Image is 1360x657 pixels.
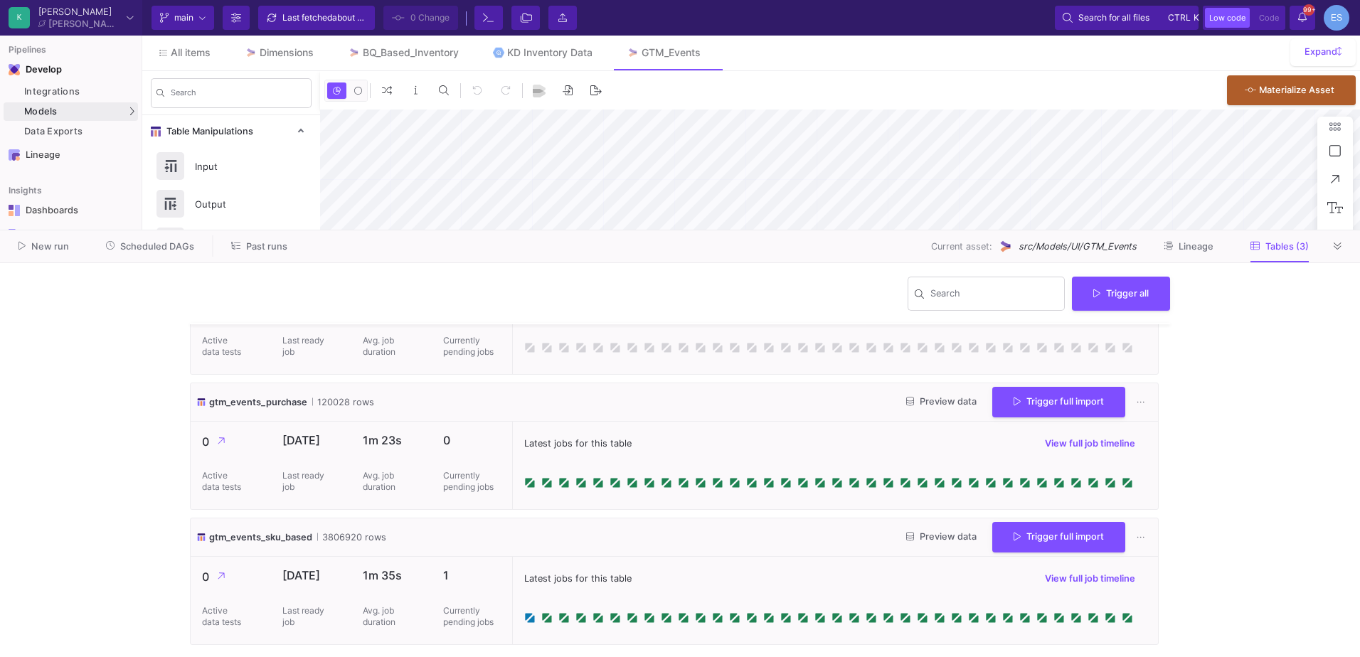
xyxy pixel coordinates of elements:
div: [PERSON_NAME] [38,7,121,16]
img: Navigation icon [9,229,20,240]
img: Navigation icon [9,205,20,216]
p: 0 [202,568,260,586]
span: View full job timeline [1045,573,1135,584]
p: [DATE] [282,433,340,447]
span: 3806920 rows [317,530,386,544]
span: Scheduled DAGs [120,241,194,252]
p: Avg. job duration [363,470,405,493]
a: Data Exports [4,122,138,141]
mat-expansion-panel-header: Navigation iconDevelop [4,58,138,81]
p: Active data tests [202,335,245,358]
button: Trigger all [1072,277,1170,311]
span: src/Models/UI/GTM_Events [1019,240,1137,253]
span: Trigger full import [1014,531,1104,542]
div: Dimensions [260,47,314,58]
button: Code [1255,8,1283,28]
a: Navigation iconLineage [4,144,138,166]
p: Currently pending jobs [443,605,501,628]
p: 1 [443,568,501,582]
button: Trigger full import [992,522,1125,552]
div: Lineage [26,149,118,161]
p: 0 [443,433,501,447]
p: Avg. job duration [363,605,405,628]
p: 1m 35s [363,568,420,582]
button: View full job timeline [1034,433,1147,454]
div: GTM_Events [642,47,701,58]
img: Tab icon [348,47,360,59]
span: Models [24,106,58,117]
div: Table Manipulations [142,147,320,379]
button: New run [1,235,86,257]
button: 99+ [1290,6,1315,30]
p: Avg. job duration [363,335,405,358]
span: Low code [1209,13,1245,23]
div: Output [186,193,285,215]
span: Table Manipulations [161,126,253,137]
button: ctrlk [1164,9,1191,26]
span: Past runs [246,241,287,252]
button: View full job timeline [1034,568,1147,589]
span: Preview data [906,531,977,542]
img: Tab icon [627,47,639,59]
span: 120028 rows [312,395,374,409]
p: Last ready job [282,335,325,358]
span: 99+ [1303,4,1314,16]
span: Latest jobs for this table [524,572,632,585]
button: Search for all filesctrlk [1055,6,1199,30]
span: main [174,7,193,28]
div: BQ_Based_Inventory [363,47,459,58]
a: Navigation iconWidgets [4,223,138,246]
span: about 5 hours ago [332,12,403,23]
button: ES [1319,5,1349,31]
img: UI Model [998,239,1013,254]
button: Trigger full import [992,387,1125,417]
span: Materialize Asset [1259,85,1334,95]
span: gtm_events_sku_based [209,530,312,544]
button: Input [142,147,320,185]
span: Search for all files [1078,7,1149,28]
button: Output [142,185,320,223]
button: Preview data [895,526,988,548]
span: gtm_events_purchase [209,395,307,409]
img: icon [196,530,206,544]
div: [PERSON_NAME] [48,19,121,28]
p: Active data tests [202,470,245,493]
div: Widgets [26,229,118,240]
span: Tables (3) [1265,241,1309,252]
span: Current asset: [931,240,992,253]
p: [DATE] [282,568,340,582]
button: Low code [1205,8,1250,28]
div: Integrations [24,86,134,97]
button: Past runs [214,235,304,257]
span: Trigger full import [1014,396,1104,407]
span: Lineage [1179,241,1213,252]
span: All items [171,47,211,58]
div: Develop [26,64,47,75]
p: 1m 23s [363,433,420,447]
button: main [152,6,214,30]
mat-expansion-panel-header: Table Manipulations [142,115,320,147]
button: Lineage [1147,235,1231,257]
div: Input [186,156,285,177]
div: Data Exports [24,126,134,137]
img: icon [196,395,206,409]
span: k [1194,9,1199,26]
span: New run [31,241,69,252]
span: Preview data [906,396,977,407]
span: Trigger all [1093,288,1149,299]
button: Tables (3) [1233,235,1326,257]
p: Currently pending jobs [443,335,501,358]
p: Last ready job [282,605,325,628]
p: Active data tests [202,605,245,628]
p: 0 [202,433,260,451]
p: Currently pending jobs [443,470,501,493]
span: Code [1259,13,1279,23]
img: Tab icon [493,47,505,59]
div: KD Inventory Data [507,47,593,58]
button: Last fetchedabout 5 hours ago [258,6,375,30]
input: Search [171,90,306,100]
div: Dashboards [26,205,118,216]
button: Scheduled DAGs [89,235,212,257]
a: Navigation iconDashboards [4,199,138,222]
img: Navigation icon [9,64,20,75]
